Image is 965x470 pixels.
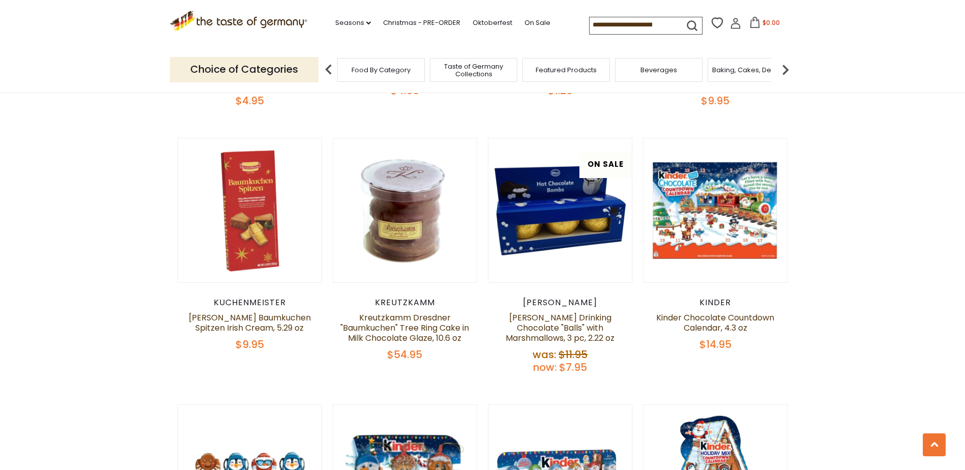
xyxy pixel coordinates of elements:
[333,298,478,308] div: Kreutzkamm
[340,312,469,344] a: Kreutzkamm Dresdner "Baumkuchen" Tree Ring Cake in Milk Chocolate Glaze, 10.6 oz
[387,347,422,362] span: $54.95
[775,60,796,80] img: next arrow
[656,312,774,334] a: Kinder Chocolate Countdown Calendar, 4.3 oz
[536,66,597,74] a: Featured Products
[488,298,633,308] div: [PERSON_NAME]
[699,337,732,351] span: $14.95
[333,138,477,282] img: Kreutzkamm Dresdner "Baumkuchen" Tree Ring Cake in Milk Chocolate Glaze, 10.6 oz
[473,17,512,28] a: Oktoberfest
[189,312,311,334] a: [PERSON_NAME] Baumkuchen Spitzen Irish Cream, 5.29 oz
[640,66,677,74] a: Beverages
[559,347,588,362] span: $11.95
[170,57,318,82] p: Choice of Categories
[433,63,514,78] a: Taste of Germany Collections
[506,312,615,344] a: [PERSON_NAME] Drinking Chocolate "Balls" with Marshmallows, 3 pc, 2.22 oz
[559,360,587,374] span: $7.95
[178,138,322,282] img: Kuchenmeister Baumkuchen Spitzen Irish Cream, 5.29 oz
[488,138,632,282] img: Klett Drinking Chocolate "Balls" with Marshmallows, 3 pc, 2.22 oz
[236,337,264,351] span: $9.95
[533,360,557,374] label: Now:
[643,298,788,308] div: Kinder
[712,66,791,74] a: Baking, Cakes, Desserts
[644,138,787,282] img: Kinder Chocolate Countdown Calendar, 4.3 oz
[533,347,556,362] label: Was:
[335,17,371,28] a: Seasons
[743,17,786,32] button: $0.00
[383,17,460,28] a: Christmas - PRE-ORDER
[178,298,323,308] div: Kuchenmeister
[318,60,339,80] img: previous arrow
[524,17,550,28] a: On Sale
[236,94,264,108] span: $4.95
[701,94,729,108] span: $9.95
[763,18,780,27] span: $0.00
[352,66,411,74] a: Food By Category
